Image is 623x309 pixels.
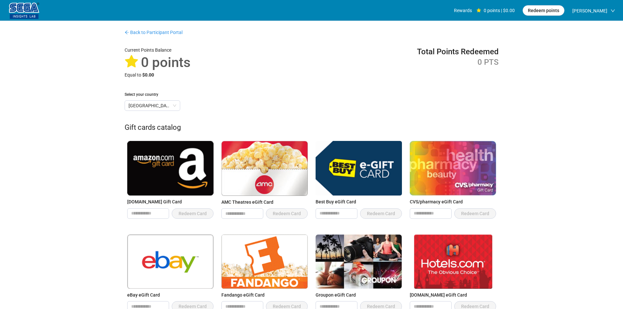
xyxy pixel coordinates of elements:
div: Current Points Balance [125,46,191,54]
img: Best Buy eGift Card [316,141,402,195]
span: Redeem points [528,7,559,14]
img: Amazon.com Gift Card [127,141,214,195]
div: Equal to [125,71,191,78]
a: arrow-left Back to Participant Portal [125,30,182,35]
div: Fandango eGift Card [221,291,308,299]
div: Total Points Redeemed [417,46,499,57]
span: [PERSON_NAME] [572,0,607,21]
img: CVS/pharmacy eGift Card [410,141,496,195]
span: United States [129,101,176,111]
strong: $0.00 [142,72,154,77]
div: AMC Theatres eGift Card [221,198,308,206]
div: Gift cards catalog [125,122,499,133]
div: Groupon eGift Card [316,291,402,299]
div: CVS/pharmacy eGift Card [410,198,496,205]
div: [DOMAIN_NAME] Gift Card [127,198,214,205]
div: [DOMAIN_NAME] eGift Card [410,291,496,299]
img: Fandango eGift Card [221,234,308,289]
img: Groupon eGift Card [316,234,402,289]
span: star [125,55,138,69]
span: down [611,9,615,13]
button: Redeem points [523,5,564,16]
div: eBay eGift Card [127,291,214,299]
span: 0 points [141,54,191,70]
img: Hotels.com eGift Card [410,234,496,289]
img: eBay eGift Card [127,234,214,289]
span: arrow-left [125,30,129,35]
div: Best Buy eGift Card [316,198,402,205]
img: AMC Theatres eGift Card [221,141,308,196]
span: star [476,8,481,13]
div: Select your country [125,92,499,98]
div: 0 PTS [417,57,499,67]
